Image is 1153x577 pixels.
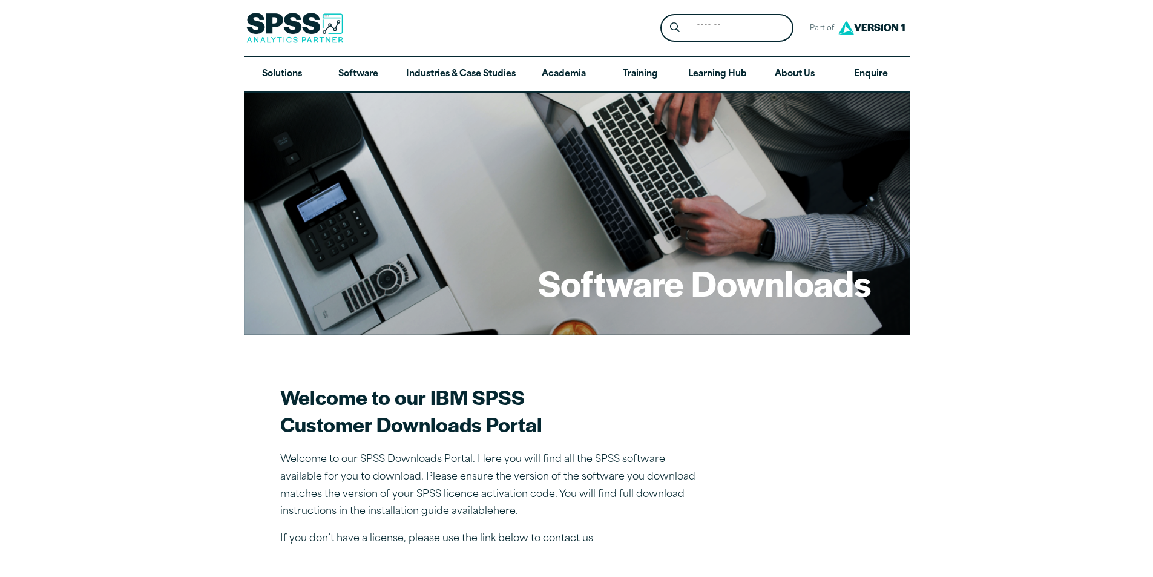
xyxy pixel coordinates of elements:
[280,383,704,438] h2: Welcome to our IBM SPSS Customer Downloads Portal
[835,16,908,39] img: Version1 Logo
[660,14,793,42] form: Site Header Search Form
[320,57,396,92] a: Software
[663,17,686,39] button: Search magnifying glass icon
[670,22,680,33] svg: Search magnifying glass icon
[246,13,343,43] img: SPSS Analytics Partner
[538,259,871,306] h1: Software Downloads
[678,57,757,92] a: Learning Hub
[525,57,602,92] a: Academia
[803,20,835,38] span: Part of
[602,57,678,92] a: Training
[833,57,909,92] a: Enquire
[280,451,704,521] p: Welcome to our SPSS Downloads Portal. Here you will find all the SPSS software available for you ...
[396,57,525,92] a: Industries & Case Studies
[244,57,320,92] a: Solutions
[244,57,910,92] nav: Desktop version of site main menu
[757,57,833,92] a: About Us
[280,530,704,548] p: If you don’t have a license, please use the link below to contact us
[493,507,516,516] a: here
